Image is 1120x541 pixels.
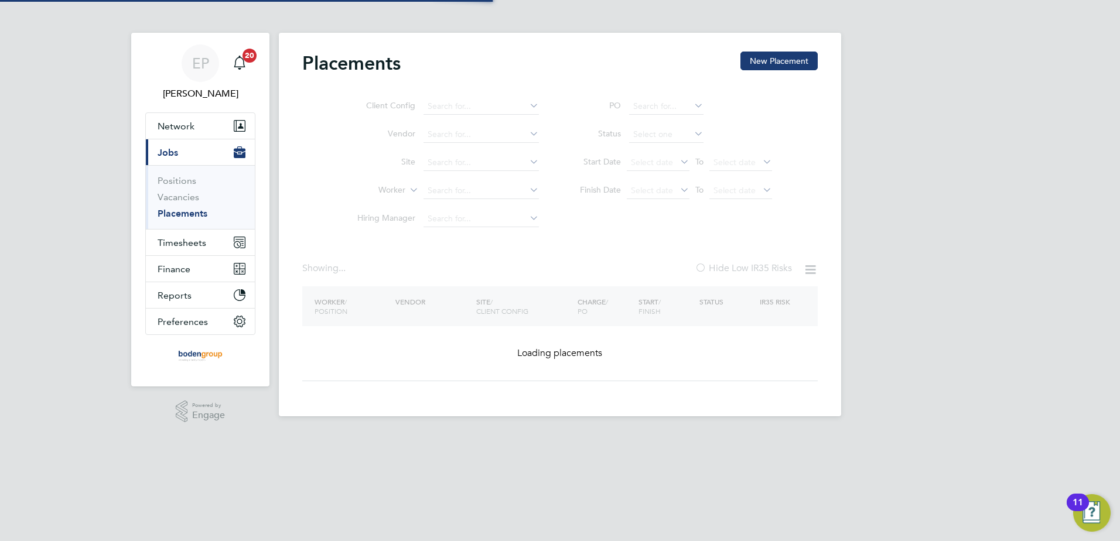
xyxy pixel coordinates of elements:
[146,309,255,334] button: Preferences
[192,410,225,420] span: Engage
[146,139,255,165] button: Jobs
[145,87,255,101] span: Eleanor Porter
[158,175,196,186] a: Positions
[158,208,207,219] a: Placements
[302,52,401,75] h2: Placements
[192,56,209,71] span: EP
[243,49,257,63] span: 20
[695,262,792,274] label: Hide Low IR35 Risks
[146,282,255,308] button: Reports
[146,113,255,139] button: Network
[1073,494,1111,532] button: Open Resource Center, 11 new notifications
[158,147,178,158] span: Jobs
[158,191,199,203] a: Vacancies
[740,52,818,70] button: New Placement
[228,44,251,82] a: 20
[158,290,192,301] span: Reports
[1073,502,1083,518] div: 11
[192,400,225,410] span: Powered by
[146,165,255,229] div: Jobs
[158,316,208,327] span: Preferences
[158,263,190,275] span: Finance
[145,44,255,101] a: EP[PERSON_NAME]
[158,121,194,132] span: Network
[175,347,227,365] img: boden-group-logo-retina.png
[339,262,346,274] span: ...
[131,33,269,386] nav: Main navigation
[145,347,255,365] a: Go to home page
[302,262,348,275] div: Showing
[146,256,255,282] button: Finance
[146,230,255,255] button: Timesheets
[176,400,226,423] a: Powered byEngage
[158,237,206,248] span: Timesheets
